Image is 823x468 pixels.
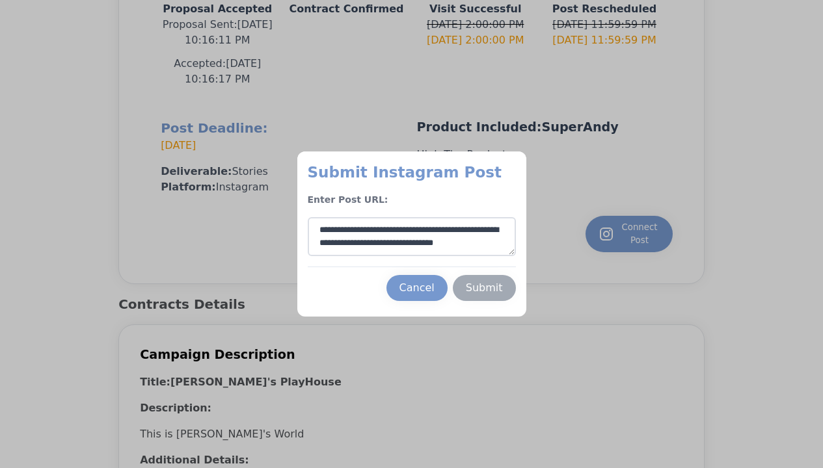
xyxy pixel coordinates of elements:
h4: Enter Post URL: [308,193,516,207]
button: Cancel [386,275,448,301]
div: Submit [466,280,503,296]
div: Cancel [399,280,435,296]
button: Submit [453,275,516,301]
p: Submit Instagram Post [308,162,516,183]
